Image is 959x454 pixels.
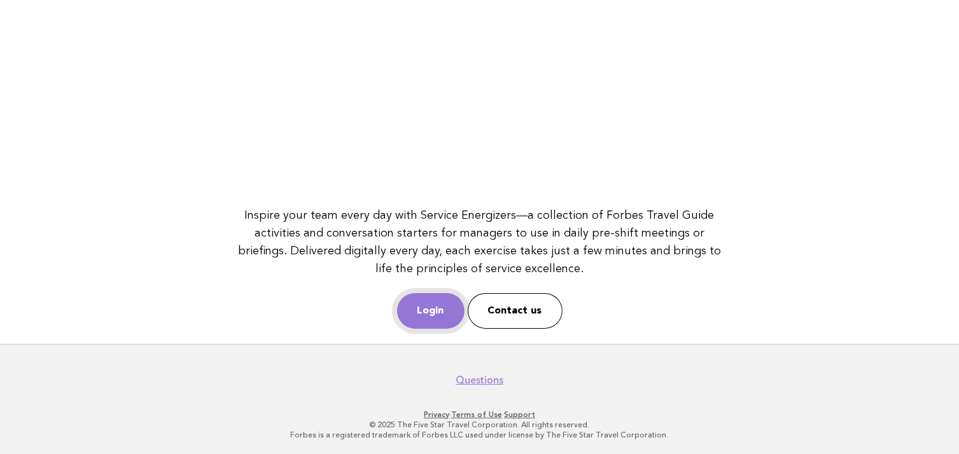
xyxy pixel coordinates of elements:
a: Support [504,410,535,419]
a: Contact us [468,293,563,329]
a: Privacy [424,410,449,419]
p: © 2025 The Five Star Travel Corporation. All rights reserved. [90,420,869,430]
p: Forbes is a registered trademark of Forbes LLC used under license by The Five Star Travel Corpora... [90,430,869,440]
a: Questions [456,374,503,387]
p: · · [90,409,869,420]
p: Inspire your team every day with Service Energizers—a collection of Forbes Travel Guide activitie... [237,207,722,278]
a: Login [397,293,465,329]
a: Terms of Use [451,410,502,419]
